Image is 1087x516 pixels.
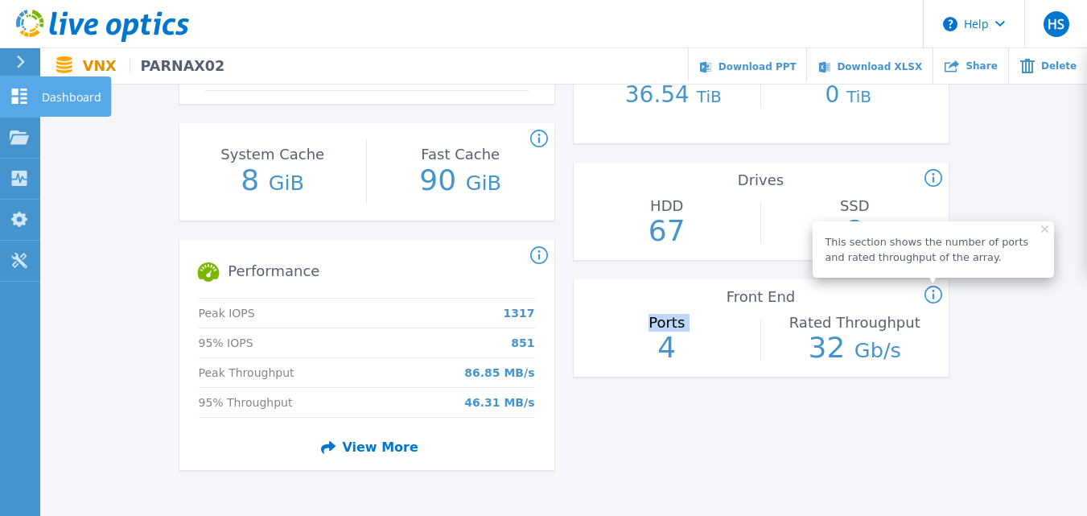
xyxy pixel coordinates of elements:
[854,338,901,362] span: Gb/s
[650,198,683,215] h3: HDD
[199,366,315,379] p: Peak Throughput
[199,336,315,349] p: 95% IOPS
[846,214,864,247] p: 8
[688,48,807,85] a: Download PPT
[466,171,502,195] span: GiB
[718,61,797,72] span: Download PPT
[1048,18,1064,31] span: HS
[464,366,534,379] p: 86.85 MB/s
[837,61,922,72] span: Download XLSX
[806,48,933,85] a: Download XLSX
[846,87,871,106] span: TiB
[840,198,870,215] h3: SSD
[738,172,784,196] div: Drives
[809,331,901,364] p: 32
[464,396,534,409] p: 46.31 MB/s
[826,234,1041,265] p: This section shows the number of ports and rated throughput of the array.
[220,147,324,163] h3: System Cache
[315,433,418,461] span: View More
[199,307,315,320] p: Peak IOPS
[511,336,534,349] p: 851
[648,315,685,332] h3: Ports
[1041,61,1077,71] span: Delete
[657,331,676,364] p: 4
[130,58,225,74] span: PARNAX02
[789,315,920,332] h3: Rated Throughput
[504,307,535,320] p: 1317
[966,61,997,71] span: Share
[421,147,500,163] h3: Fast Cache
[189,253,534,291] h2: Performance
[83,58,225,74] p: VNX
[199,396,315,409] p: 95% Throughput
[697,87,722,106] span: TiB
[727,289,795,312] div: Front End
[825,82,871,108] p: 0
[625,82,722,108] p: 36.54
[419,163,501,196] p: 90
[648,214,686,247] p: 67
[269,171,305,195] span: GiB
[241,163,304,196] p: 8
[42,76,101,118] p: Dashboard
